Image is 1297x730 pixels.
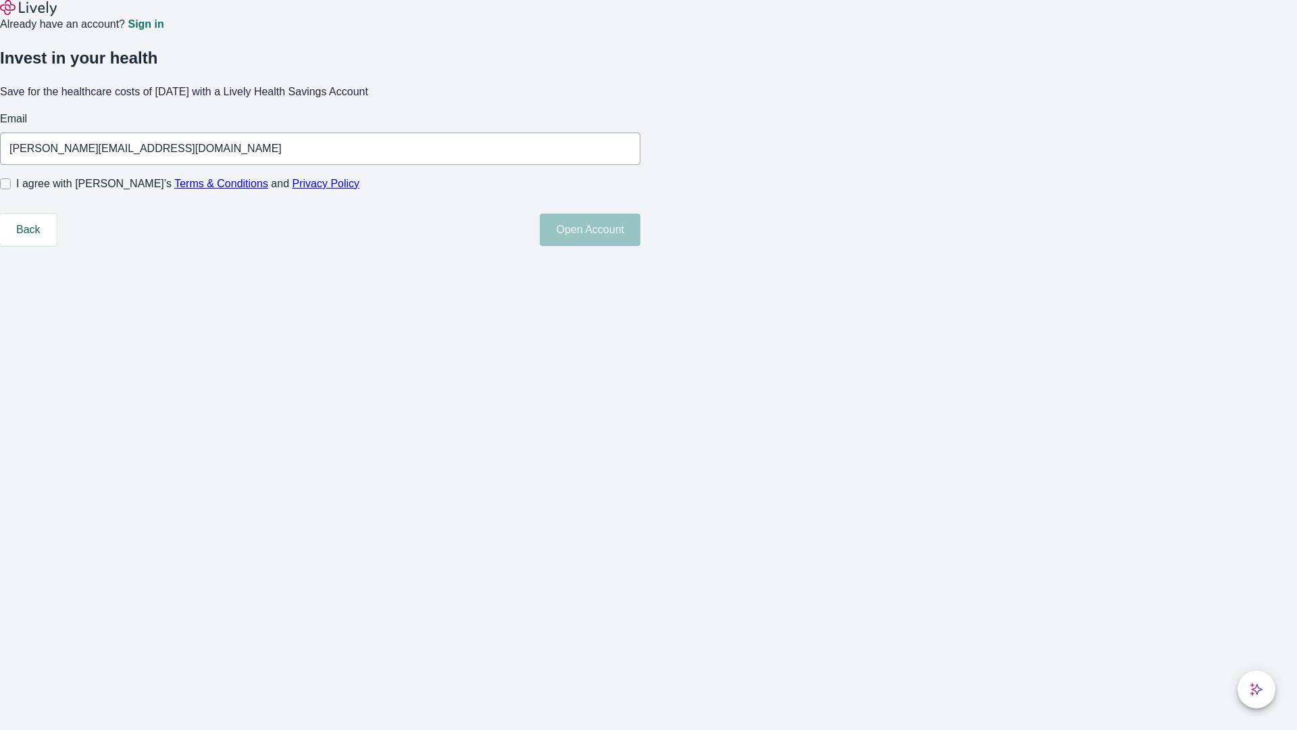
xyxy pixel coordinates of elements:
[293,178,360,189] a: Privacy Policy
[1238,671,1275,708] button: chat
[174,178,268,189] a: Terms & Conditions
[16,176,359,192] span: I agree with [PERSON_NAME]’s and
[1250,683,1263,696] svg: Lively AI Assistant
[128,19,163,30] a: Sign in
